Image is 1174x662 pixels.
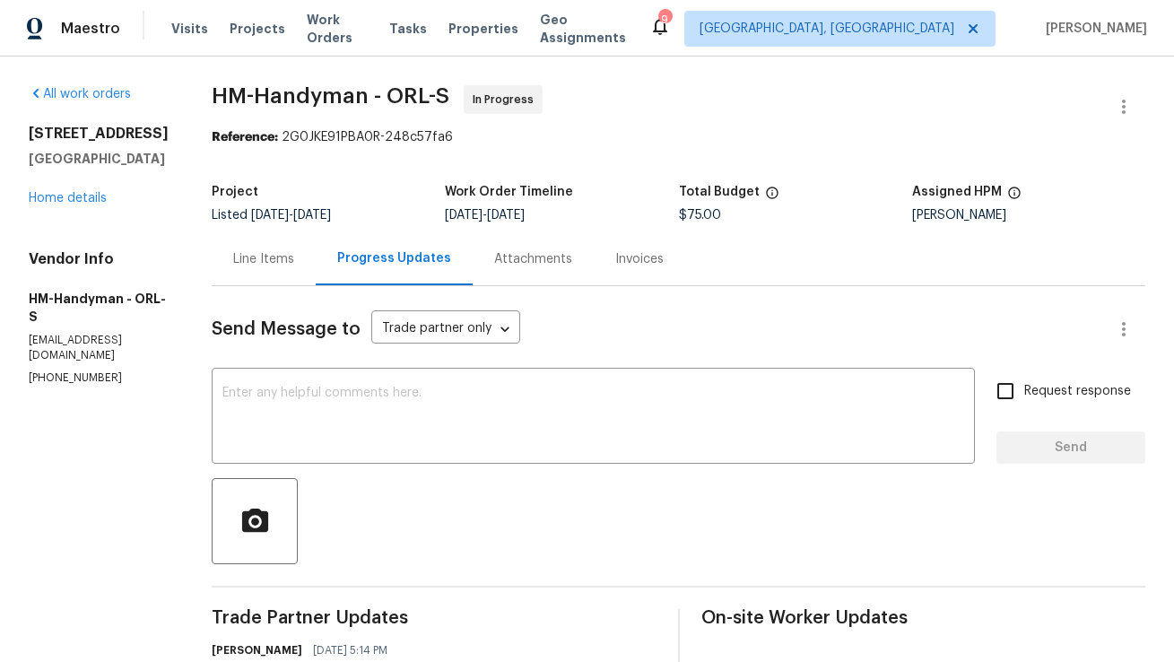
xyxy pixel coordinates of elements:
[212,128,1145,146] div: 2G0JKE91PBA0R-248c57fa6
[337,249,451,267] div: Progress Updates
[29,290,169,326] h5: HM-Handyman - ORL-S
[615,250,664,268] div: Invoices
[307,11,368,47] span: Work Orders
[29,150,169,168] h5: [GEOGRAPHIC_DATA]
[212,641,302,659] h6: [PERSON_NAME]
[700,20,954,38] span: [GEOGRAPHIC_DATA], [GEOGRAPHIC_DATA]
[212,320,361,338] span: Send Message to
[61,20,120,38] span: Maestro
[912,209,1145,222] div: [PERSON_NAME]
[29,370,169,386] p: [PHONE_NUMBER]
[658,11,671,29] div: 9
[445,209,525,222] span: -
[912,186,1002,198] h5: Assigned HPM
[230,20,285,38] span: Projects
[313,641,387,659] span: [DATE] 5:14 PM
[29,250,169,268] h4: Vendor Info
[1039,20,1147,38] span: [PERSON_NAME]
[1024,382,1131,401] span: Request response
[29,125,169,143] h2: [STREET_ADDRESS]
[29,192,107,205] a: Home details
[251,209,331,222] span: -
[171,20,208,38] span: Visits
[251,209,289,222] span: [DATE]
[212,85,449,107] span: HM-Handyman - ORL-S
[445,209,483,222] span: [DATE]
[29,333,169,363] p: [EMAIL_ADDRESS][DOMAIN_NAME]
[445,186,573,198] h5: Work Order Timeline
[487,209,525,222] span: [DATE]
[701,609,1146,627] span: On-site Worker Updates
[540,11,628,47] span: Geo Assignments
[494,250,572,268] div: Attachments
[233,250,294,268] div: Line Items
[389,22,427,35] span: Tasks
[212,209,331,222] span: Listed
[29,88,131,100] a: All work orders
[212,609,657,627] span: Trade Partner Updates
[1007,186,1022,209] span: The hpm assigned to this work order.
[473,91,541,109] span: In Progress
[679,186,760,198] h5: Total Budget
[679,209,721,222] span: $75.00
[212,186,258,198] h5: Project
[293,209,331,222] span: [DATE]
[448,20,518,38] span: Properties
[371,315,520,344] div: Trade partner only
[212,131,278,144] b: Reference:
[765,186,779,209] span: The total cost of line items that have been proposed by Opendoor. This sum includes line items th...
